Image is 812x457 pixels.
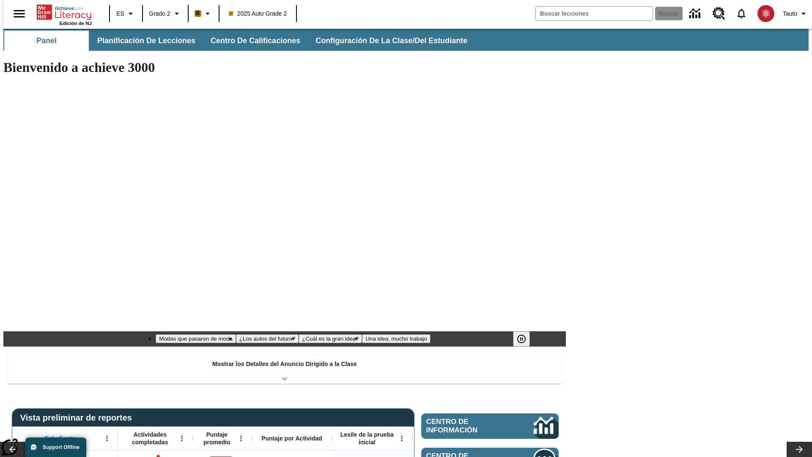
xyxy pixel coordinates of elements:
button: Perfil/Configuración [779,6,812,21]
button: Diapositiva 2 ¿Los autos del futuro? [236,334,299,343]
span: ES [116,9,124,18]
span: Configuración de la clase/del estudiante [315,36,467,46]
a: Centro de recursos, Se abrirá en una pestaña nueva. [708,2,730,25]
button: Centro de calificaciones [204,30,307,51]
div: Mostrar los Detalles del Anuncio Dirigido a la Clase [8,355,562,384]
button: Support Offline [25,438,86,457]
button: Lenguaje: ES, Selecciona un idioma [112,6,140,21]
body: Máximo 600 caracteres Presiona Escape para desactivar la barra de herramientas Presiona Alt + F10... [3,7,123,14]
button: Planificación de lecciones [91,30,202,51]
button: Abrir menú [101,432,113,445]
span: Lexile de la prueba inicial [336,431,398,446]
span: Vista preliminar de reportes [20,413,136,423]
button: Grado: Grado 2, Elige un grado [145,6,185,21]
button: Pausar [513,331,530,347]
button: Panel [4,30,89,51]
div: Subbarra de navegación [3,29,809,51]
button: Abrir menú [235,432,247,445]
p: Mostrar los Detalles del Anuncio Dirigido a la Clase [212,360,357,369]
button: Abrir menú [395,432,408,445]
span: Panel [36,36,57,46]
img: avatar image [757,5,774,22]
button: Carrusel de lecciones, seguir [787,442,812,457]
span: Grado 2 [149,9,170,18]
div: Pausar [513,331,538,347]
input: Buscar campo [536,7,653,20]
span: Puntaje por Actividad [261,435,322,442]
button: Escoja un nuevo avatar [752,3,779,25]
button: Diapositiva 4 Una idea, mucho trabajo [362,334,430,343]
span: Tauto [783,9,797,18]
a: Centro de información [684,2,708,25]
span: Puntaje promedio [197,431,237,446]
span: Centro de calificaciones [211,36,300,46]
span: B [196,8,200,19]
button: Boost El color de la clase es anaranjado claro. Cambiar el color de la clase. [191,6,216,21]
span: Edición de NJ [60,21,92,26]
span: 2025 Auto Grade 2 [229,9,287,18]
a: Centro de información [421,413,559,439]
button: Configuración de la clase/del estudiante [309,30,474,51]
a: Portada [37,4,92,21]
span: Centro de información [426,418,505,435]
h1: Bienvenido a achieve 3000 [3,60,566,75]
span: Actividades completadas [122,431,178,446]
button: Diapositiva 3 ¿Cuál es la gran idea? [299,334,362,343]
div: Portada [37,3,92,26]
span: Estudiante [45,435,75,442]
div: Subbarra de navegación [3,30,475,51]
a: Notificaciones [730,3,752,25]
span: Support Offline [43,444,80,450]
button: Abrir menú [176,432,188,445]
button: Diapositiva 1 Modas que pasaron de moda [156,334,236,343]
button: Abrir el menú lateral [7,1,32,26]
span: Planificación de lecciones [97,36,195,46]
